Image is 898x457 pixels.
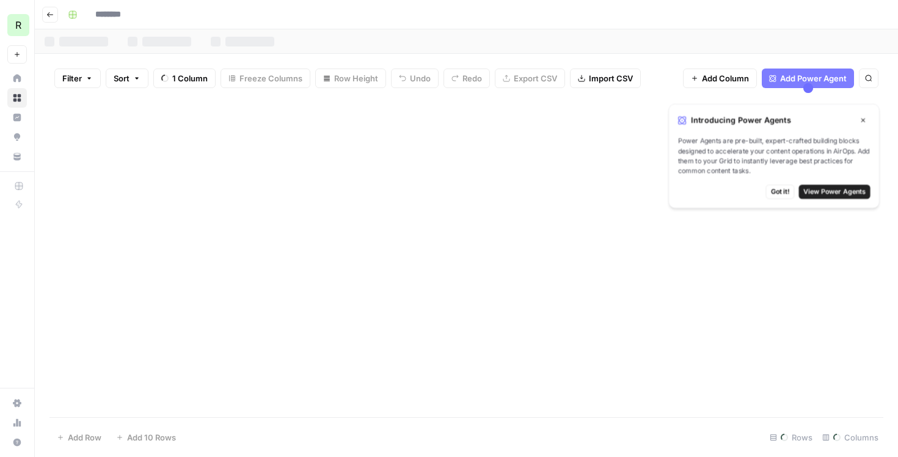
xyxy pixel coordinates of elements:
[315,69,386,88] button: Row Height
[49,428,109,447] button: Add Row
[803,187,866,196] span: View Power Agents
[677,113,870,127] div: Introducing Power Agents
[7,393,27,413] a: Settings
[7,88,27,108] a: Browse
[495,69,565,88] button: Export CSV
[172,72,208,84] span: 1 Column
[221,69,310,88] button: Freeze Columns
[589,72,633,84] span: Import CSV
[817,428,883,447] div: Columns
[570,69,641,88] button: Import CSV
[62,72,82,84] span: Filter
[109,428,183,447] button: Add 10 Rows
[410,72,431,84] span: Undo
[7,127,27,147] a: Opportunities
[7,433,27,452] button: Help + Support
[7,69,27,88] a: Home
[153,69,216,88] button: 1 Column
[762,69,854,88] button: Add Power Agent
[7,413,27,433] a: Usage
[702,72,749,84] span: Add Column
[798,185,870,199] button: View Power Agents
[7,10,27,40] button: Workspace: Re-Leased
[127,431,176,444] span: Add 10 Rows
[765,185,794,199] button: Got it!
[462,72,482,84] span: Redo
[444,69,490,88] button: Redo
[771,187,790,196] span: Got it!
[677,136,870,176] span: Power Agents are pre-built, expert-crafted building blocks designed to accelerate your content op...
[114,72,130,84] span: Sort
[334,72,378,84] span: Row Height
[780,72,847,84] span: Add Power Agent
[68,431,101,444] span: Add Row
[106,69,148,88] button: Sort
[391,69,439,88] button: Undo
[7,147,27,166] a: Your Data
[239,72,302,84] span: Freeze Columns
[54,69,101,88] button: Filter
[7,108,27,127] a: Insights
[765,428,817,447] div: Rows
[514,72,557,84] span: Export CSV
[683,69,757,88] button: Add Column
[15,18,21,32] span: R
